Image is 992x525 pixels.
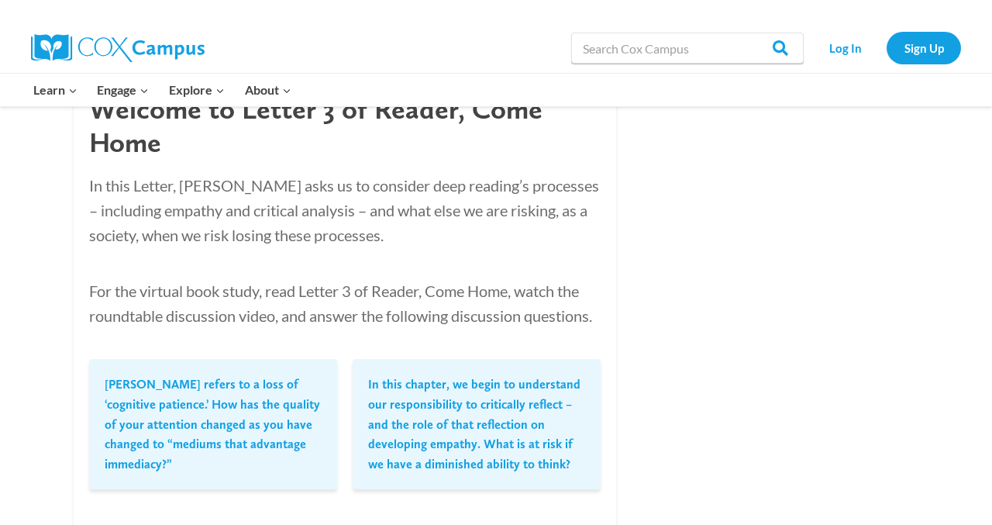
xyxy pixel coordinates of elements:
button: Child menu of Explore [159,74,235,106]
p: [PERSON_NAME] refers to a loss of ‘cognitive patience.’ How has the quality of your attention cha... [105,375,322,474]
button: Child menu of Learn [23,74,88,106]
input: Search Cox Campus [571,33,804,64]
p: In this Letter, [PERSON_NAME] asks us to consider deep reading’s processes – including empathy an... [89,173,601,247]
nav: Primary Navigation [23,74,301,106]
h2: Welcome to Letter 3 of Reader, Come Home [89,92,601,159]
p: In this chapter, we begin to understand our responsibility to critically reflect – and the role o... [368,375,585,474]
button: Child menu of About [235,74,301,106]
a: Sign Up [887,32,961,64]
a: Log In [811,32,879,64]
p: For the virtual book study, read Letter 3 of Reader, Come Home, watch the roundtable discussion v... [89,278,601,328]
img: Cox Campus [31,34,205,62]
button: Child menu of Engage [88,74,160,106]
nav: Secondary Navigation [811,32,961,64]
